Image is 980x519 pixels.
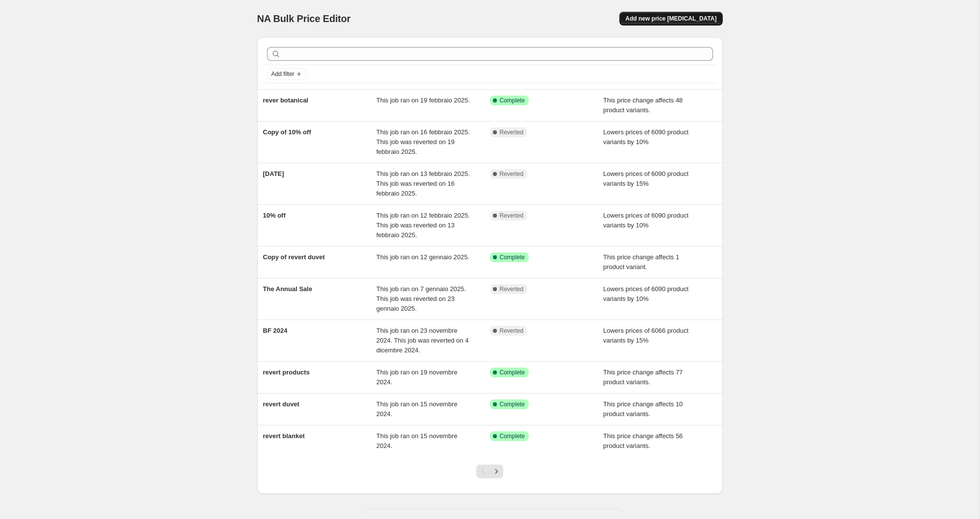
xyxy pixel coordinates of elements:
[603,170,688,187] span: Lowers prices of 6090 product variants by 15%
[263,170,284,177] span: [DATE]
[376,285,466,312] span: This job ran on 7 gennaio 2025. This job was reverted on 23 gennaio 2025.
[263,369,310,376] span: revert products
[263,400,299,408] span: revert duvet
[376,128,470,155] span: This job ran on 16 febbraio 2025. This job was reverted on 19 febbraio 2025.
[376,97,470,104] span: This job ran on 19 febbraio 2025.
[603,253,679,271] span: This price change affects 1 product variant.
[500,170,524,178] span: Reverted
[625,15,716,23] span: Add new price [MEDICAL_DATA]
[263,327,288,334] span: BF 2024
[257,13,351,24] span: NA Bulk Price Editor
[603,285,688,302] span: Lowers prices of 6090 product variants by 10%
[603,97,683,114] span: This price change affects 48 product variants.
[263,128,311,136] span: Copy of 10% off
[500,212,524,220] span: Reverted
[263,253,325,261] span: Copy of revert duvet
[376,327,468,354] span: This job ran on 23 novembre 2024. This job was reverted on 4 dicembre 2024.
[603,128,688,146] span: Lowers prices of 6090 product variants by 10%
[500,97,525,104] span: Complete
[500,432,525,440] span: Complete
[376,170,470,197] span: This job ran on 13 febbraio 2025. This job was reverted on 16 febbraio 2025.
[376,369,457,386] span: This job ran on 19 novembre 2024.
[500,400,525,408] span: Complete
[500,285,524,293] span: Reverted
[500,369,525,376] span: Complete
[376,253,469,261] span: This job ran on 12 gennaio 2025.
[376,212,470,239] span: This job ran on 12 febbraio 2025. This job was reverted on 13 febbraio 2025.
[603,369,683,386] span: This price change affects 77 product variants.
[263,285,313,293] span: The Annual Sale
[490,465,503,478] button: Next
[263,432,305,440] span: revert blanket
[376,432,457,449] span: This job ran on 15 novembre 2024.
[619,12,722,25] button: Add new price [MEDICAL_DATA]
[476,465,503,478] nav: Pagination
[603,327,688,344] span: Lowers prices of 6066 product variants by 15%
[376,400,457,418] span: This job ran on 15 novembre 2024.
[603,432,683,449] span: This price change affects 56 product variants.
[271,70,294,78] span: Add filter
[500,253,525,261] span: Complete
[603,400,683,418] span: This price change affects 10 product variants.
[267,68,306,80] button: Add filter
[263,212,286,219] span: 10% off
[603,212,688,229] span: Lowers prices of 6090 product variants by 10%
[500,128,524,136] span: Reverted
[500,327,524,335] span: Reverted
[263,97,309,104] span: rever botanical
